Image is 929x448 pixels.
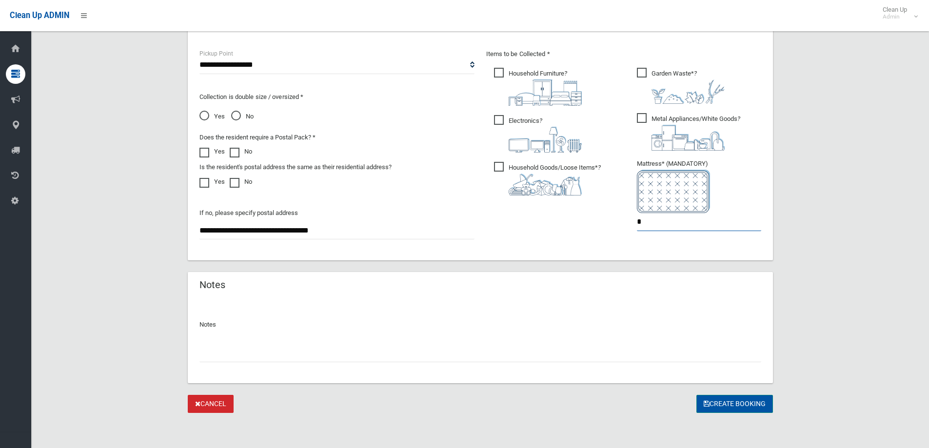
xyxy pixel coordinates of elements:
p: Collection is double size / oversized * [199,91,474,103]
img: 36c1b0289cb1767239cdd3de9e694f19.png [652,125,725,151]
a: Cancel [188,395,234,413]
span: Clean Up ADMIN [10,11,69,20]
span: Metal Appliances/White Goods [637,113,740,151]
i: ? [509,70,582,106]
img: 4fd8a5c772b2c999c83690221e5242e0.png [652,79,725,104]
label: If no, please specify postal address [199,207,298,219]
img: b13cc3517677393f34c0a387616ef184.png [509,174,582,195]
label: No [230,176,252,188]
label: Does the resident require a Postal Pack? * [199,132,316,143]
span: Garden Waste* [637,68,725,104]
p: Notes [199,319,761,331]
span: No [231,111,254,122]
span: Mattress* (MANDATORY) [637,160,761,213]
span: Clean Up [878,6,917,20]
i: ? [652,70,725,104]
header: Notes [188,275,237,294]
button: Create Booking [696,395,773,413]
small: Admin [883,13,907,20]
label: No [230,146,252,157]
p: Items to be Collected * [486,48,761,60]
label: Yes [199,176,225,188]
img: e7408bece873d2c1783593a074e5cb2f.png [637,170,710,213]
span: Household Goods/Loose Items* [494,162,601,195]
span: Yes [199,111,225,122]
label: Yes [199,146,225,157]
span: Household Furniture [494,68,582,106]
i: ? [652,115,740,151]
img: aa9efdbe659d29b613fca23ba79d85cb.png [509,79,582,106]
label: Is the resident's postal address the same as their residential address? [199,161,392,173]
span: Electronics [494,115,582,153]
i: ? [509,117,582,153]
img: 394712a680b73dbc3d2a6a3a7ffe5a07.png [509,127,582,153]
i: ? [509,164,601,195]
